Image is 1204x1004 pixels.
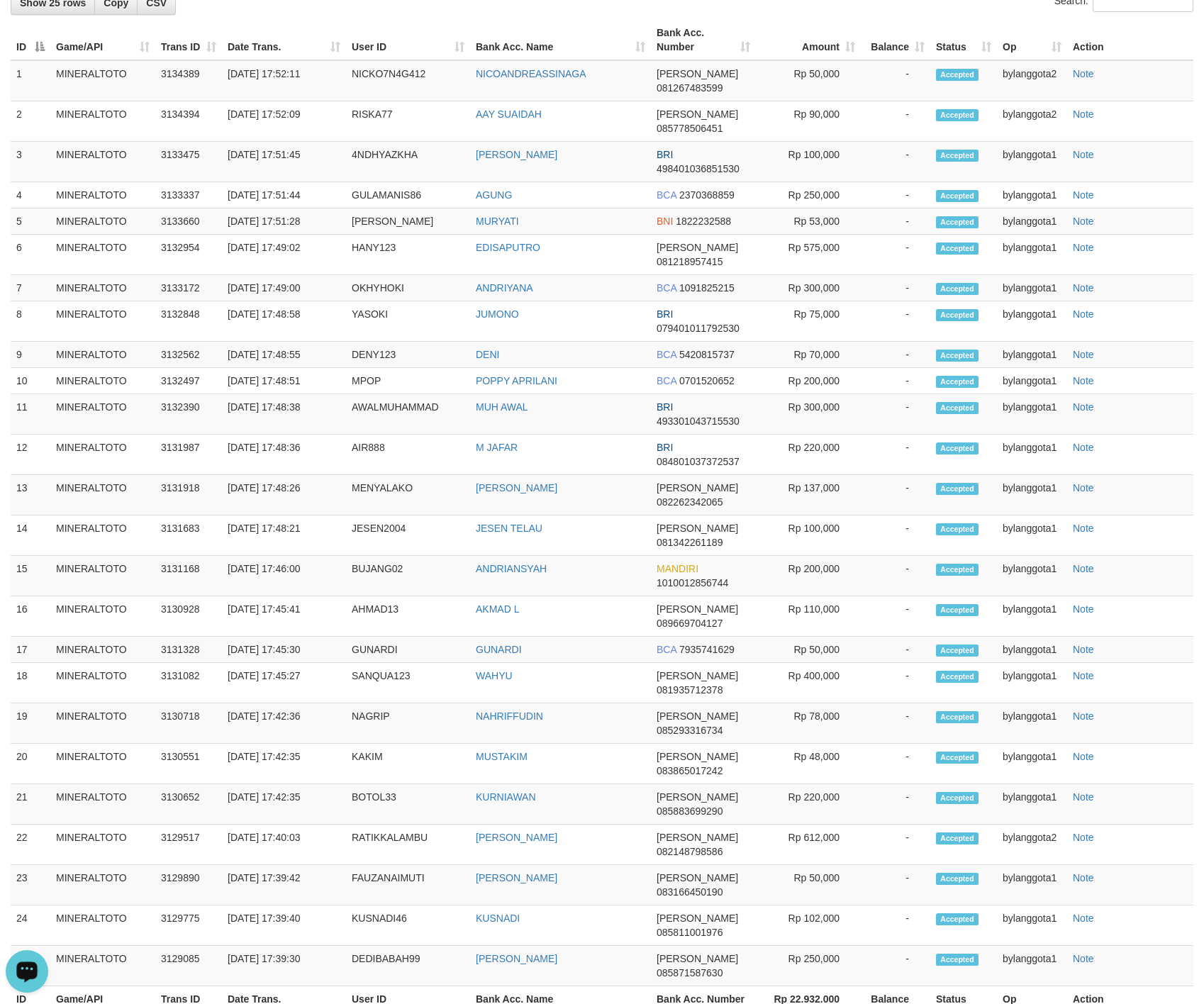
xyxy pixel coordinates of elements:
td: [DATE] 17:51:44 [222,182,346,208]
span: [PERSON_NAME] [657,603,738,615]
th: Date Trans.: activate to sort column ascending [222,20,346,60]
td: bylanggota1 [997,142,1067,182]
td: MINERALTOTO [50,596,155,637]
a: MUH AWAL [476,401,528,413]
td: [DATE] 17:42:35 [222,744,346,784]
td: Rp 200,000 [756,368,861,394]
td: - [861,475,930,515]
span: Copy 085293316734 to clipboard [657,725,723,736]
td: Rp 90,000 [756,101,861,142]
span: BNI [657,216,673,227]
a: AAY SUAIDAH [476,108,542,120]
td: 3131918 [155,475,222,515]
a: AGUNG [476,189,512,201]
td: MINERALTOTO [50,703,155,744]
a: Note [1073,349,1094,360]
td: BUJANG02 [346,556,470,596]
td: - [861,182,930,208]
span: Accepted [936,350,979,362]
td: - [861,301,930,342]
span: [PERSON_NAME] [657,670,738,681]
span: Copy 079401011792530 to clipboard [657,323,740,334]
td: Rp 48,000 [756,744,861,784]
td: - [861,703,930,744]
td: 7 [11,275,50,301]
a: Note [1073,670,1094,681]
td: SANQUA123 [346,663,470,703]
span: Accepted [936,69,979,81]
td: [DATE] 17:45:30 [222,637,346,663]
td: 14 [11,515,50,556]
td: [DATE] 17:48:26 [222,475,346,515]
td: [DATE] 17:45:27 [222,663,346,703]
td: - [861,275,930,301]
span: Copy 1010012856744 to clipboard [657,577,728,589]
th: Bank Acc. Name: activate to sort column ascending [470,20,651,60]
td: 3132390 [155,394,222,435]
td: MENYALAKO [346,475,470,515]
td: 3133172 [155,275,222,301]
a: Note [1073,282,1094,294]
a: Note [1073,563,1094,574]
a: Note [1073,710,1094,722]
span: BRI [657,308,673,320]
td: bylanggota1 [997,275,1067,301]
td: Rp 53,000 [756,208,861,235]
td: 13 [11,475,50,515]
span: Accepted [936,442,979,454]
td: bylanggota1 [997,182,1067,208]
a: Note [1073,953,1094,964]
td: AHMAD13 [346,596,470,637]
a: Note [1073,442,1094,453]
span: Accepted [936,671,979,683]
td: [DATE] 17:46:00 [222,556,346,596]
td: 12 [11,435,50,475]
a: Note [1073,108,1094,120]
td: 3131683 [155,515,222,556]
span: Accepted [936,483,979,495]
a: NAHRIFFUDIN [476,710,543,722]
span: Accepted [936,645,979,657]
td: 3130551 [155,744,222,784]
span: Copy 082262342065 to clipboard [657,496,723,508]
td: 3131082 [155,663,222,703]
span: Copy 5420815737 to clipboard [679,349,735,360]
td: MINERALTOTO [50,744,155,784]
td: 6 [11,235,50,275]
a: JESEN TELAU [476,523,542,534]
span: BRI [657,401,673,413]
td: bylanggota1 [997,784,1067,825]
span: Copy 1822232588 to clipboard [676,216,731,227]
a: KUSNADI [476,913,520,924]
a: Note [1073,644,1094,655]
td: MINERALTOTO [50,182,155,208]
th: Game/API: activate to sort column ascending [50,20,155,60]
td: bylanggota1 [997,208,1067,235]
td: 3 [11,142,50,182]
td: Rp 300,000 [756,394,861,435]
td: MINERALTOTO [50,301,155,342]
td: [DATE] 17:42:36 [222,703,346,744]
td: 3133660 [155,208,222,235]
th: User ID: activate to sort column ascending [346,20,470,60]
td: [PERSON_NAME] [346,208,470,235]
a: Note [1073,149,1094,160]
td: Rp 50,000 [756,637,861,663]
td: bylanggota2 [997,101,1067,142]
a: EDISAPUTRO [476,242,540,253]
td: MINERALTOTO [50,394,155,435]
td: 2 [11,101,50,142]
td: Rp 50,000 [756,60,861,101]
span: Copy 081267483599 to clipboard [657,82,723,94]
td: 3132848 [155,301,222,342]
span: [PERSON_NAME] [657,710,738,722]
span: Copy 2370368859 to clipboard [679,189,735,201]
td: - [861,60,930,101]
td: bylanggota1 [997,435,1067,475]
td: - [861,368,930,394]
td: YASOKI [346,301,470,342]
a: KURNIAWAN [476,791,536,803]
td: 20 [11,744,50,784]
span: [PERSON_NAME] [657,523,738,534]
th: Balance: activate to sort column ascending [861,20,930,60]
